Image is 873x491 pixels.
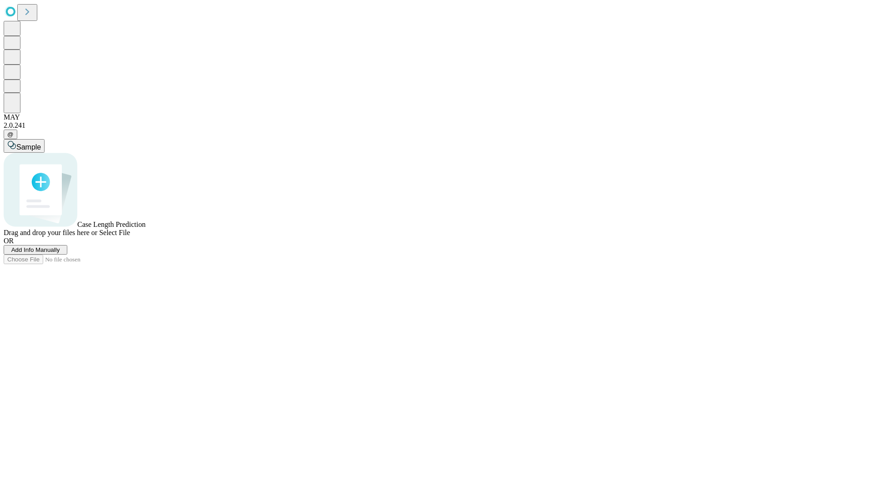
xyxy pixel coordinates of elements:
span: Select File [99,229,130,236]
span: Add Info Manually [11,246,60,253]
button: Add Info Manually [4,245,67,255]
span: @ [7,131,14,138]
span: Case Length Prediction [77,220,145,228]
span: Drag and drop your files here or [4,229,97,236]
span: OR [4,237,14,245]
div: MAY [4,113,869,121]
div: 2.0.241 [4,121,869,130]
button: Sample [4,139,45,153]
span: Sample [16,143,41,151]
button: @ [4,130,17,139]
